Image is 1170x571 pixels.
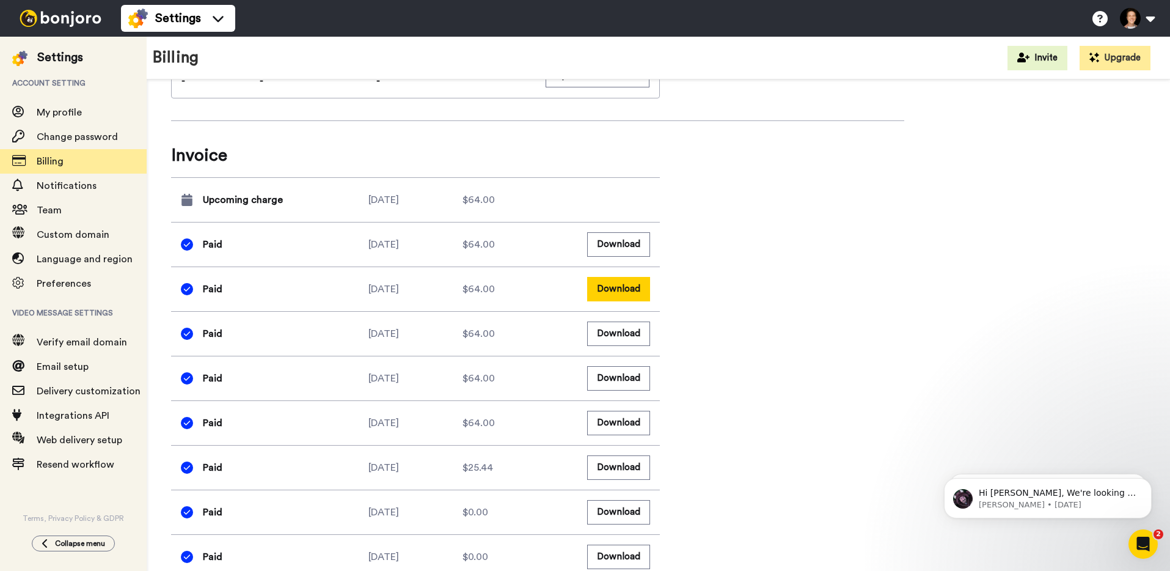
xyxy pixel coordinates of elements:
span: - [181,76,185,86]
div: [DATE] [368,460,463,475]
span: Paid [203,282,222,297]
span: Paid [203,550,222,564]
button: Download [587,366,650,390]
div: [DATE] [368,326,463,341]
span: Delivery customization [37,386,141,396]
span: Team [37,205,62,215]
button: Download [587,277,650,301]
div: [DATE] [368,193,463,207]
span: $0.00 [463,505,488,520]
iframe: Intercom live chat [1128,529,1158,559]
span: Settings [155,10,201,27]
img: bj-logo-header-white.svg [15,10,106,27]
span: $25.44 [463,460,493,475]
button: Download [587,411,650,435]
img: settings-colored.svg [12,51,27,66]
span: $64.00 [463,371,495,386]
iframe: Intercom notifications message [926,452,1170,538]
span: Paid [203,371,222,386]
div: $64.00 [463,193,557,207]
span: Invoice [171,143,660,168]
span: - [260,76,263,86]
button: Download [587,232,650,256]
span: $64.00 [463,416,495,430]
span: Custom domain [37,230,109,240]
span: $64.00 [463,282,495,297]
span: Web delivery setup [37,435,122,445]
span: Upcoming charge [203,193,283,207]
button: Collapse menu [32,536,115,551]
h1: Billing [153,49,199,67]
span: Paid [203,416,222,430]
span: Email setup [37,362,89,372]
span: Billing [37,157,64,166]
span: $64.00 [463,237,495,252]
span: Paid [203,237,222,252]
div: [DATE] [368,550,463,564]
span: Paid [203,326,222,341]
span: Change password [37,132,118,142]
div: [DATE] [368,237,463,252]
div: Settings [37,49,83,66]
span: Collapse menu [55,539,105,548]
span: $0.00 [463,550,488,564]
span: Integrations API [37,411,109,421]
button: Download [587,500,650,524]
span: Resend workflow [37,460,114,470]
span: $64.00 [463,326,495,341]
img: settings-colored.svg [128,9,148,28]
div: [DATE] [368,371,463,386]
span: Paid [203,505,222,520]
button: Download [587,322,650,345]
div: [DATE] [368,416,463,430]
span: My profile [37,108,82,117]
span: Paid [203,460,222,475]
div: [DATE] [368,505,463,520]
span: Preferences [37,279,91,289]
button: Upgrade [1080,46,1150,70]
button: Download [587,545,650,569]
span: Verify email domain [37,337,127,347]
div: [DATE] [368,282,463,297]
span: 2 [1154,529,1163,539]
button: Invite [1007,46,1067,70]
span: - [376,76,380,86]
span: Notifications [37,181,97,191]
span: Language and region [37,254,133,264]
button: Download [587,455,650,479]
